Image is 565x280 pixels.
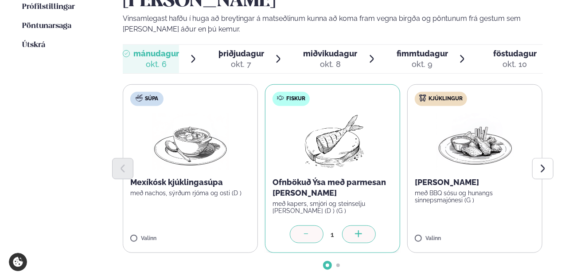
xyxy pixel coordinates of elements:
[22,41,45,49] span: Útskrá
[22,40,45,51] a: Útskrá
[303,49,357,58] span: miðvikudagur
[22,3,75,11] span: Prófílstillingar
[323,229,342,240] div: 1
[326,264,329,267] span: Go to slide 1
[293,113,372,170] img: Fish.png
[133,59,179,70] div: okt. 6
[152,113,230,170] img: Soup.png
[397,49,448,58] span: fimmtudagur
[397,59,448,70] div: okt. 9
[493,49,537,58] span: föstudagur
[22,22,71,30] span: Pöntunarsaga
[123,13,543,35] p: Vinsamlegast hafðu í huga að breytingar á matseðlinum kunna að koma fram vegna birgða og pöntunum...
[218,49,264,58] span: þriðjudagur
[273,177,393,198] p: Ofnbökuð Ýsa með parmesan [PERSON_NAME]
[436,113,514,170] img: Chicken-wings-legs.png
[419,95,426,102] img: chicken.svg
[112,158,133,179] button: Previous slide
[22,21,71,32] a: Pöntunarsaga
[273,200,393,214] p: með kapers, smjöri og steinselju [PERSON_NAME] (D ) (G )
[136,95,143,102] img: soup.svg
[218,59,264,70] div: okt. 7
[145,95,158,103] span: Súpa
[415,189,535,204] p: með BBQ sósu og hunangs sinnepsmajónesi (G )
[133,49,179,58] span: mánudagur
[286,95,305,103] span: Fiskur
[415,177,535,188] p: [PERSON_NAME]
[336,264,340,267] span: Go to slide 2
[22,2,75,12] a: Prófílstillingar
[532,158,553,179] button: Next slide
[303,59,357,70] div: okt. 8
[429,95,463,103] span: Kjúklingur
[493,59,537,70] div: okt. 10
[277,95,284,102] img: fish.svg
[130,177,250,188] p: Mexíkósk kjúklingasúpa
[130,189,250,197] p: með nachos, sýrðum rjóma og osti (D )
[9,253,27,271] a: Cookie settings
